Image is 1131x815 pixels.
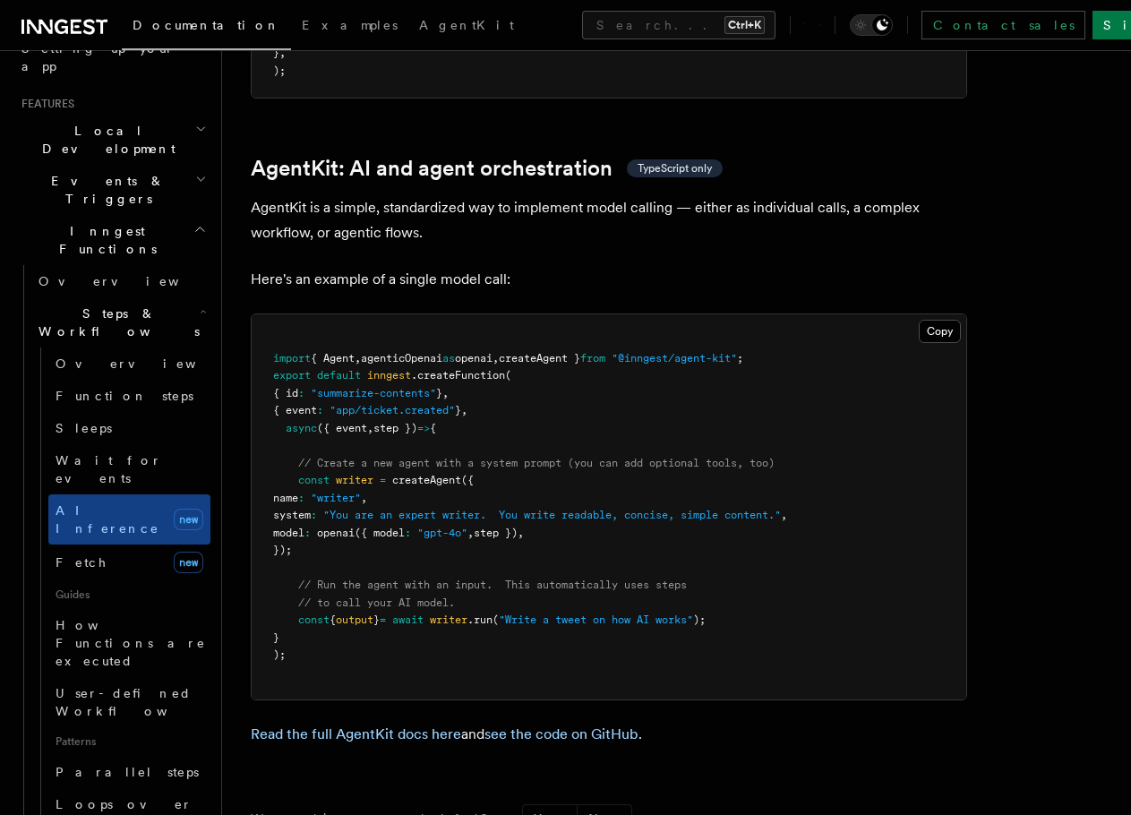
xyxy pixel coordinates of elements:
span: = [380,474,386,486]
a: see the code on GitHub [484,725,638,742]
button: Search...Ctrl+K [582,11,775,39]
a: Sleeps [48,412,210,444]
button: Toggle dark mode [850,14,893,36]
span: ); [273,648,286,661]
span: { event [273,404,317,416]
span: { [430,422,436,434]
span: model [273,527,304,539]
button: Events & Triggers [14,165,210,215]
span: const [298,474,330,486]
span: Function steps [56,389,193,403]
a: Read the full AgentKit docs here [251,725,461,742]
span: ); [273,64,286,77]
span: ); [693,613,706,626]
span: step }) [474,527,518,539]
span: { [330,613,336,626]
a: How Functions are executed [48,609,210,677]
span: // Run the agent with an input. This automatically uses steps [298,579,687,591]
a: Wait for events [48,444,210,494]
span: ( [493,613,499,626]
span: Wait for events [56,453,162,485]
span: TypeScript only [638,161,712,176]
span: .createFunction [411,369,505,382]
span: ({ model [355,527,405,539]
span: }); [273,544,292,556]
span: "Write a tweet on how AI works" [499,613,693,626]
span: } [373,613,380,626]
span: Features [14,97,74,111]
span: Patterns [48,727,210,756]
span: default [317,369,361,382]
button: Steps & Workflows [31,297,210,347]
span: openai [455,352,493,365]
span: AgentKit [419,18,514,32]
a: Fetchnew [48,545,210,580]
a: AgentKit: AI and agent orchestrationTypeScript only [251,156,723,181]
span: , [781,509,787,521]
span: ( [505,369,511,382]
span: , [355,352,361,365]
span: } [455,404,461,416]
span: , [493,352,499,365]
span: Examples [302,18,398,32]
a: Documentation [122,5,291,50]
span: // to call your AI model. [298,596,455,609]
span: Fetch [56,555,107,570]
span: } [273,631,279,644]
a: AI Inferencenew [48,494,210,545]
span: , [518,527,524,539]
span: , [367,422,373,434]
span: , [442,387,449,399]
span: name [273,492,298,504]
span: "summarize-contents" [311,387,436,399]
a: Setting up your app [14,32,210,82]
a: Function steps [48,380,210,412]
span: .run [467,613,493,626]
span: : [298,387,304,399]
p: and . [251,722,967,747]
span: } [273,47,279,59]
p: AgentKit is a simple, standardized way to implement model calling — either as individual calls, a... [251,195,967,245]
span: , [461,404,467,416]
span: writer [430,613,467,626]
span: as [442,352,455,365]
a: Contact sales [921,11,1085,39]
span: Guides [48,580,210,609]
span: = [380,613,386,626]
button: Inngest Functions [14,215,210,265]
span: : [298,492,304,504]
span: const [298,613,330,626]
span: , [361,492,367,504]
span: Overview [39,274,223,288]
a: Examples [291,5,408,48]
span: "You are an expert writer. You write readable, concise, simple content." [323,509,781,521]
span: User-defined Workflows [56,686,217,718]
span: { id [273,387,298,399]
span: await [392,613,424,626]
span: ; [737,352,743,365]
span: output [336,613,373,626]
span: ({ [461,474,474,486]
button: Copy [919,320,961,343]
span: step }) [373,422,417,434]
span: : [304,527,311,539]
span: Events & Triggers [14,172,195,208]
span: Documentation [133,18,280,32]
span: export [273,369,311,382]
span: "@inngest/agent-kit" [612,352,737,365]
span: Sleeps [56,421,112,435]
span: Steps & Workflows [31,305,200,340]
span: createAgent [392,474,461,486]
span: new [174,509,203,530]
span: new [174,552,203,573]
span: : [405,527,411,539]
kbd: Ctrl+K [724,16,765,34]
button: Local Development [14,115,210,165]
span: "app/ticket.created" [330,404,455,416]
span: inngest [367,369,411,382]
span: agenticOpenai [361,352,442,365]
span: Overview [56,356,240,371]
a: Overview [31,265,210,297]
span: async [286,422,317,434]
span: "writer" [311,492,361,504]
